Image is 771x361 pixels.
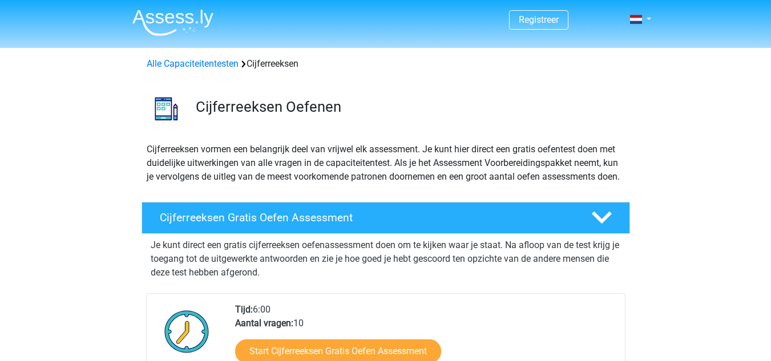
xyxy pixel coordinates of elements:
[158,303,216,360] img: Klok
[147,143,625,184] p: Cijferreeksen vormen een belangrijk deel van vrijwel elk assessment. Je kunt hier direct een grat...
[132,9,213,36] img: Assessly
[137,202,635,234] a: Cijferreeksen Gratis Oefen Assessment
[142,57,629,71] div: Cijferreeksen
[196,98,621,116] h3: Cijferreeksen Oefenen
[235,304,253,315] b: Tijd:
[147,58,239,69] a: Alle Capaciteitentesten
[160,211,573,224] h4: Cijferreeksen Gratis Oefen Assessment
[142,84,191,133] img: cijferreeksen
[151,238,621,279] p: Je kunt direct een gratis cijferreeksen oefenassessment doen om te kijken waar je staat. Na afloo...
[519,14,559,25] a: Registreer
[235,318,293,328] b: Aantal vragen:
